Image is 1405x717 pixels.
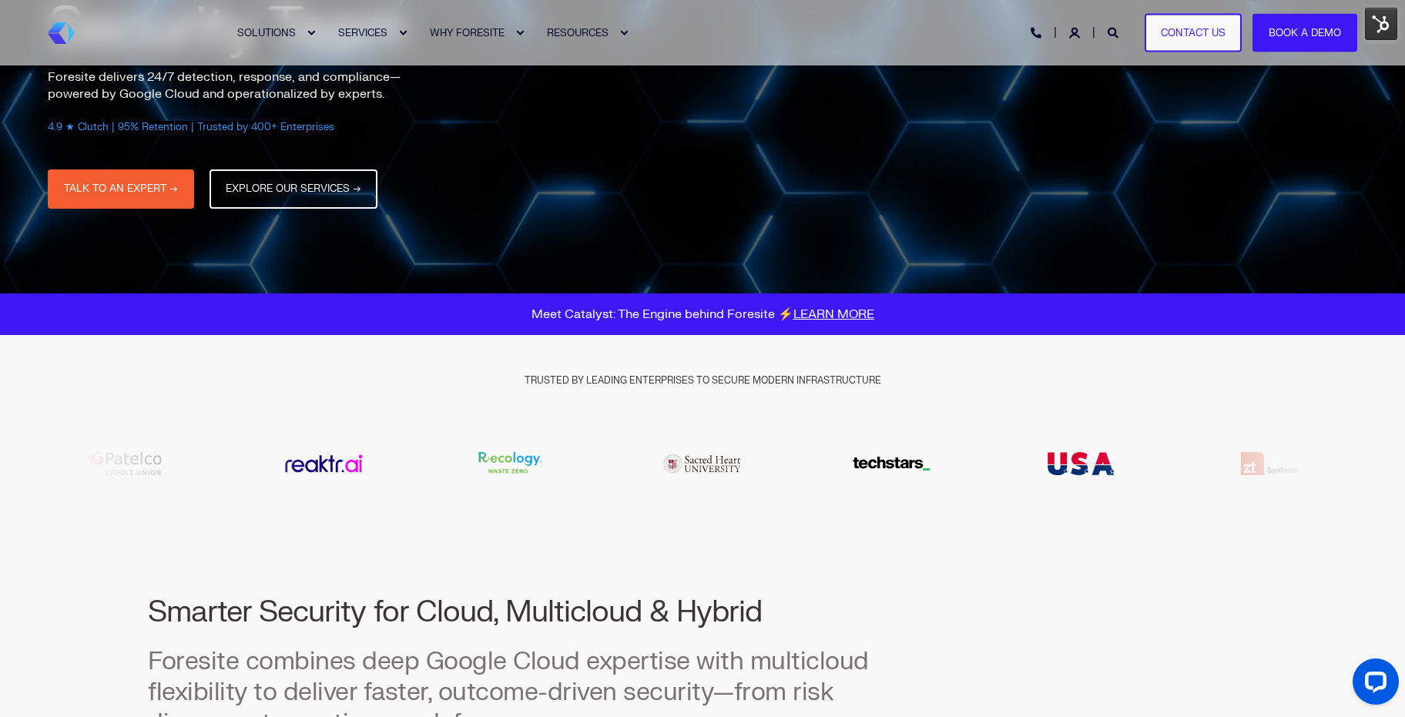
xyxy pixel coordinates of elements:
[1145,13,1242,52] a: Contact Us
[1069,25,1083,39] a: Login
[436,441,590,487] img: Recology logo
[1108,25,1122,39] a: Open Search
[48,22,75,44] img: Foresite brand mark, a hexagon shape of blues with a directional arrow to the right hand side
[619,28,629,38] div: Expand RESOURCES
[210,169,377,209] a: EXPLORE OUR SERVICES →
[793,307,874,322] a: LEARN MORE
[398,28,407,38] div: Expand SERVICES
[48,69,433,102] p: Foresite delivers 24/7 detection, response, and compliance—powered by Google Cloud and operationa...
[48,121,334,133] span: 4.9 ★ Clutch | 95% Retention | Trusted by 400+ Enterprises
[148,595,878,632] h2: Smarter Security for Cloud, Multicloud & Hybrid
[1340,652,1405,717] iframe: LiveChat chat widget
[1365,8,1397,40] img: HubSpot Tools Menu Toggle
[1004,441,1158,487] img: USA Hauling & Waste logo
[48,169,194,209] a: TALK TO AN EXPERT →
[994,441,1168,487] div: 18 / 20
[615,441,790,487] div: 16 / 20
[525,374,881,387] span: TRUSTED BY LEADING ENTERPRISES TO SECURE MODERN INFRASTRUCTURE
[426,441,600,487] div: 15 / 20
[58,441,212,487] img: Patelco Credit Union logo
[531,307,874,322] span: Meet Catalyst: The Engine behind Foresite ⚡️
[1252,13,1357,52] a: Book a Demo
[430,26,505,39] span: WHY FORESITE
[515,28,525,38] div: Expand WHY FORESITE
[48,22,75,44] a: Back to Home
[237,26,296,39] span: SOLUTIONS
[805,441,979,487] div: 17 / 20
[1183,441,1357,487] div: 19 / 20
[246,441,401,487] img: Reaktr.ai logo
[48,441,222,487] div: 13 / 20
[307,28,316,38] div: Expand SOLUTIONS
[236,441,411,487] div: 14 / 20
[814,441,968,487] img: Techstars logo
[1193,441,1347,487] img: ZT Systems logo
[547,26,609,39] span: RESOURCES
[625,441,780,487] img: Sacred Heart University logo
